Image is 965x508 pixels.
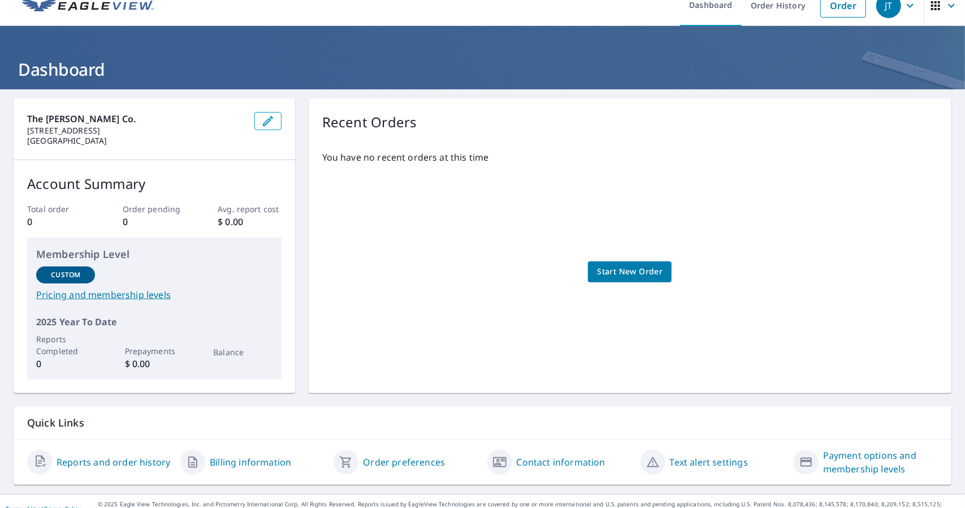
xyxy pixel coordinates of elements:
[597,265,663,279] span: Start New Order
[322,150,938,164] p: You have no recent orders at this time
[123,203,186,215] p: Order pending
[36,333,95,357] p: Reports Completed
[588,261,672,282] a: Start New Order
[123,215,186,229] p: 0
[27,136,245,146] p: [GEOGRAPHIC_DATA]
[363,455,445,469] a: Order preferences
[823,449,938,476] a: Payment options and membership levels
[51,270,80,280] p: Custom
[322,112,417,132] p: Recent Orders
[27,112,245,126] p: The [PERSON_NAME] Co.
[36,288,272,302] a: Pricing and membership levels
[27,126,245,136] p: [STREET_ADDRESS]
[218,203,281,215] p: Avg. report cost
[27,174,282,194] p: Account Summary
[210,455,291,469] a: Billing information
[125,357,184,371] p: $ 0.00
[27,416,938,430] p: Quick Links
[125,345,184,357] p: Prepayments
[213,346,272,358] p: Balance
[57,455,170,469] a: Reports and order history
[36,357,95,371] p: 0
[36,315,272,329] p: 2025 Year To Date
[27,203,90,215] p: Total order
[670,455,748,469] a: Text alert settings
[14,58,951,81] h1: Dashboard
[517,455,605,469] a: Contact information
[36,247,272,262] p: Membership Level
[27,215,90,229] p: 0
[218,215,281,229] p: $ 0.00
